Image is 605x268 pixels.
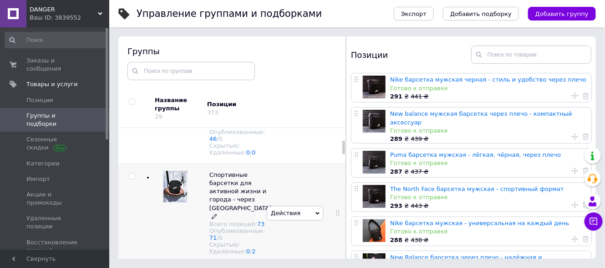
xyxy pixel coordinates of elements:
[209,227,272,241] div: Опубликованные:
[450,10,512,17] span: Добавить подборку
[26,96,53,104] span: Позиции
[583,133,589,141] a: Удалить товар
[390,202,402,209] b: 293
[394,7,434,21] button: Экспорт
[252,149,256,156] a: 0
[217,135,223,142] span: /
[528,7,596,21] button: Добавить группу
[271,210,300,216] span: Действия
[26,214,84,231] span: Удаленные позиции
[390,127,587,135] div: Готово к отправке
[26,191,84,207] span: Акции и промокоды
[209,221,272,227] div: Всего позиций:
[411,237,428,243] span: 438 ₴
[219,135,223,142] div: 0
[209,129,265,142] div: Опубликованные:
[26,112,84,128] span: Группы и подборки
[26,57,84,73] span: Заказы и сообщения
[390,135,402,142] b: 289
[26,175,50,183] span: Импорт
[583,201,589,209] a: Удалить товар
[390,84,587,93] div: Готово к отправке
[155,96,200,113] div: Название группы
[207,109,219,116] div: 373
[390,135,411,142] span: ₴
[163,171,187,202] img: Спортивные барсетки для активной жизни и города - через плече
[30,14,109,22] div: Ваш ID: 3839552
[390,186,564,192] a: The North Face барсетка мужская - спортивный формат
[209,135,217,142] a: 46
[471,46,591,64] input: Поиск по товарам
[155,113,163,120] div: 29
[585,212,603,231] button: Чат с покупателем
[252,248,256,255] a: 2
[390,237,402,243] b: 288
[390,76,586,83] a: Nike барсетка мужская черная - стиль и удобство через плечо
[209,234,217,241] a: 71
[219,234,223,241] div: 0
[209,171,272,211] span: Спортивные барсетки для активной жизни и города - через [GEOGRAPHIC_DATA]
[535,10,589,17] span: Добавить группу
[411,168,428,175] span: 437 ₴
[583,235,589,243] a: Удалить товар
[212,212,217,221] a: Редактировать
[351,46,471,64] div: Позиции
[390,151,561,158] a: Puma барсетка мужская - лёгкая, чёрная, через плечо
[26,238,84,255] span: Восстановление позиций
[401,10,427,17] span: Экспорт
[390,202,411,209] span: ₴
[411,202,428,209] span: 443 ₴
[26,160,60,168] span: Категории
[411,135,428,142] span: 439 ₴
[209,241,272,255] div: Скрытые/Удаленные:
[30,5,98,14] span: DANGER
[390,227,587,236] div: Готово к отправке
[209,142,265,156] div: Скрытые/Удаленные:
[390,220,569,227] a: Nike барсетка мужская - универсальная на каждый день
[217,234,223,241] span: /
[390,93,411,100] span: ₴
[137,8,322,19] h1: Управление группами и подборками
[583,167,589,175] a: Удалить товар
[583,92,589,100] a: Удалить товар
[390,193,587,201] div: Готово к отправке
[246,248,250,255] a: 0
[443,7,519,21] button: Добавить подборку
[390,110,572,125] a: New balance мужская барсетка через плечо - компактный аксессуар
[390,168,402,175] b: 287
[390,159,587,167] div: Готово к отправке
[250,248,256,255] span: /
[390,93,402,100] b: 291
[127,62,255,80] input: Поиск по группам
[246,149,250,156] a: 0
[411,93,428,100] span: 441 ₴
[26,135,84,152] span: Сезонные скидки
[390,237,411,243] span: ₴
[127,46,337,57] div: Группы
[250,149,256,156] span: /
[5,32,107,48] input: Поиск
[390,168,411,175] span: ₴
[26,80,78,88] span: Товары и услуги
[257,221,265,227] a: 73
[207,100,285,108] div: Позиции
